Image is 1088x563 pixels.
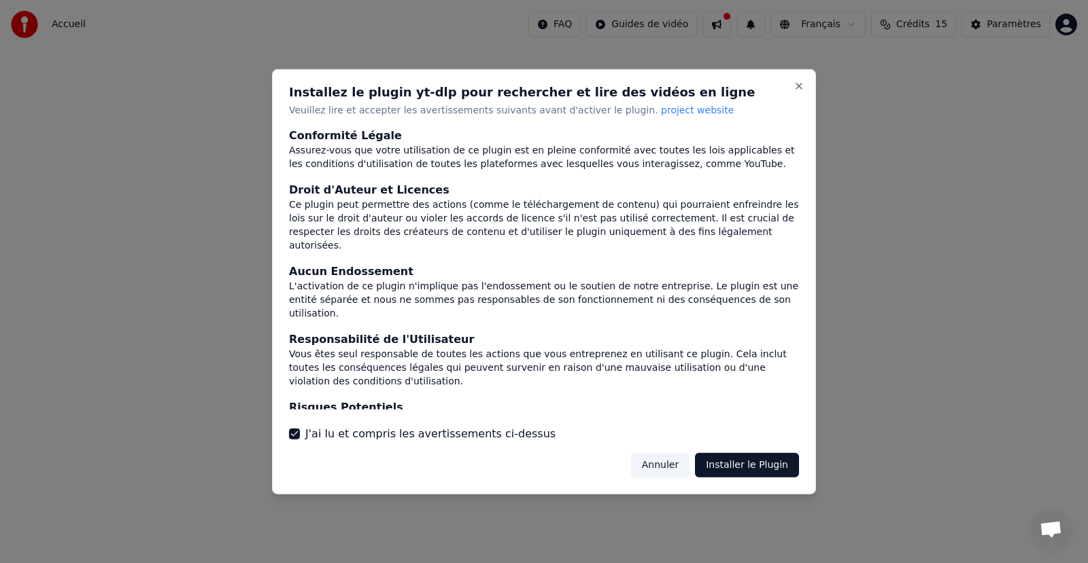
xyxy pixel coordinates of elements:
[289,103,799,117] p: Veuillez lire et accepter les avertissements suivants avant d'activer le plugin.
[289,280,799,321] div: L'activation de ce plugin n'implique pas l'endossement ou le soutien de notre entreprise. Le plug...
[661,104,734,115] span: project website
[289,128,799,144] div: Conformité Légale
[289,198,799,253] div: Ce plugin peut permettre des actions (comme le téléchargement de contenu) qui pourraient enfreind...
[289,399,799,416] div: Risques Potentiels
[289,86,799,98] h2: Installez le plugin yt-dlp pour rechercher et lire des vidéos en ligne
[289,144,799,171] div: Assurez-vous que votre utilisation de ce plugin est en pleine conformité avec toutes les lois app...
[695,453,799,477] button: Installer le Plugin
[289,348,799,388] div: Vous êtes seul responsable de toutes les actions que vous entreprenez en utilisant ce plugin. Cel...
[305,426,556,442] label: J'ai lu et compris les avertissements ci-dessus
[289,264,799,280] div: Aucun Endossement
[289,331,799,348] div: Responsabilité de l'Utilisateur
[289,182,799,198] div: Droit d'Auteur et Licences
[631,453,690,477] button: Annuler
